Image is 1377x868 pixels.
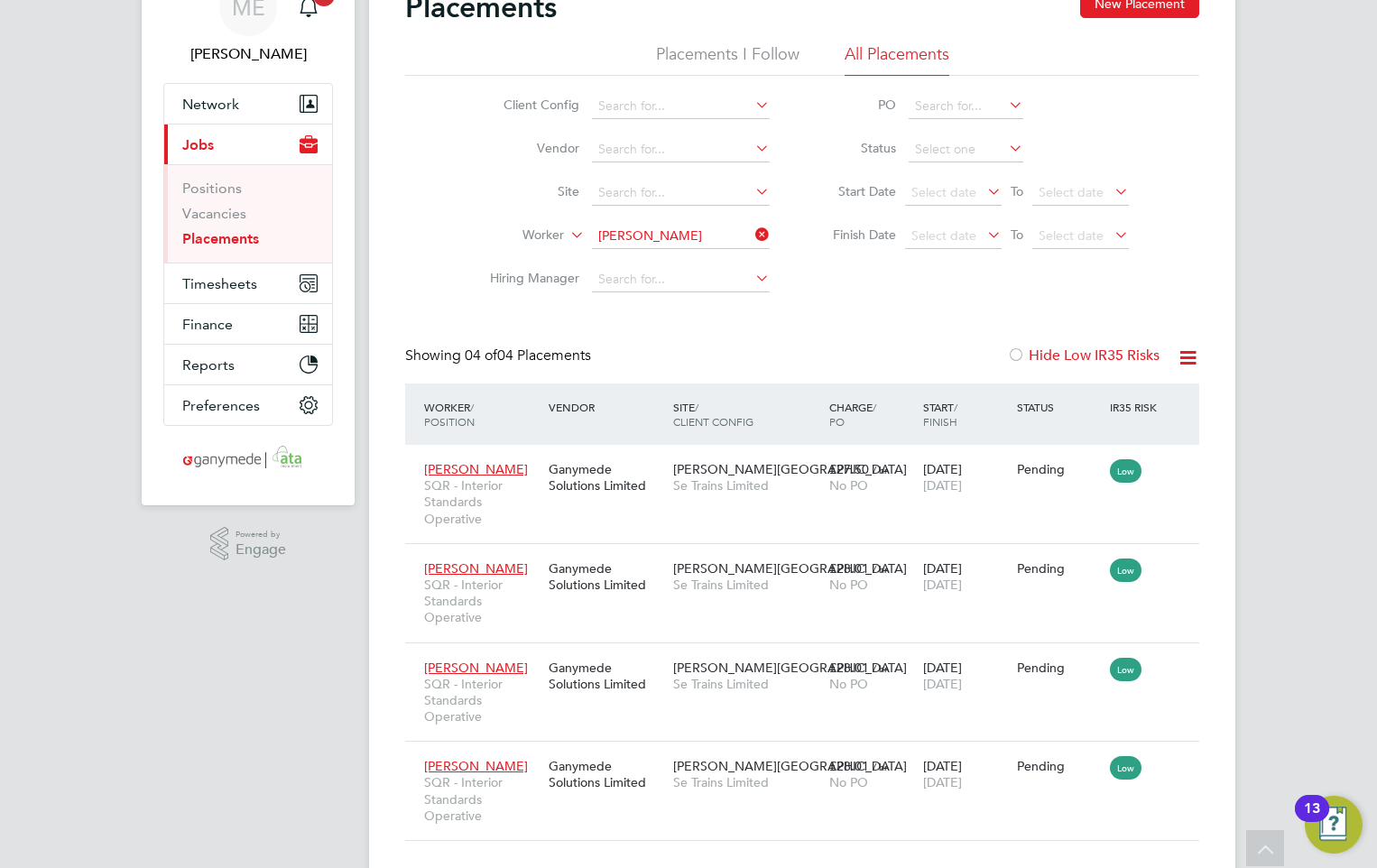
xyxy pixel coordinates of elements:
div: 13 [1304,808,1320,832]
span: £28.01 [829,660,869,676]
label: Finish Date [815,226,896,243]
span: [PERSON_NAME] [424,461,528,477]
span: [PERSON_NAME][GEOGRAPHIC_DATA] [673,560,907,577]
input: Search for... [592,180,770,206]
input: Select one [909,137,1023,162]
div: IR35 Risk [1105,391,1168,423]
div: Showing [405,346,595,365]
span: 04 of [465,346,497,365]
span: / hr [873,463,888,476]
label: Worker [460,226,564,245]
span: Select date [911,227,976,244]
img: ganymedesolutions-logo-retina.png [178,444,319,473]
button: Reports [164,345,332,384]
div: Start [919,391,1012,438]
span: / Finish [923,400,957,429]
span: / Client Config [673,400,753,429]
span: [PERSON_NAME] [424,758,528,774]
span: No PO [829,676,868,692]
input: Search for... [592,267,770,292]
span: 04 Placements [465,346,591,365]
a: Powered byEngage [210,527,287,561]
span: Timesheets [182,275,257,292]
a: [PERSON_NAME]SQR - Interior Standards OperativeGanymede Solutions Limited[PERSON_NAME][GEOGRAPHIC... [420,451,1199,466]
div: [DATE] [919,749,1012,799]
span: SQR - Interior Standards Operative [424,477,540,527]
span: SQR - Interior Standards Operative [424,774,540,824]
span: £28.01 [829,560,869,577]
div: [DATE] [919,551,1012,602]
span: Se Trains Limited [673,774,820,790]
span: No PO [829,477,868,494]
a: Vacancies [182,205,246,222]
span: Low [1110,658,1141,681]
span: / hr [873,661,888,675]
div: Ganymede Solutions Limited [544,551,669,602]
span: [PERSON_NAME][GEOGRAPHIC_DATA] [673,660,907,676]
span: Powered by [236,527,286,542]
span: / PO [829,400,876,429]
div: Site [669,391,825,438]
div: Jobs [164,164,332,263]
button: Finance [164,304,332,344]
span: [DATE] [923,577,962,593]
span: [PERSON_NAME][GEOGRAPHIC_DATA] [673,758,907,774]
button: Timesheets [164,263,332,303]
span: Select date [1039,184,1104,200]
label: Hiring Manager [476,270,579,286]
span: To [1005,180,1029,203]
div: Pending [1017,560,1102,577]
a: Placements [182,230,259,247]
span: £28.01 [829,758,869,774]
div: Worker [420,391,544,438]
a: Go to home page [163,444,333,473]
span: / hr [873,760,888,773]
span: Mia Eckersley [163,43,333,65]
span: / hr [873,562,888,576]
span: Se Trains Limited [673,676,820,692]
span: Preferences [182,397,260,414]
span: [DATE] [923,774,962,790]
label: PO [815,97,896,113]
button: Open Resource Center, 13 new notifications [1305,796,1363,854]
button: Preferences [164,385,332,425]
span: Reports [182,356,235,374]
div: [DATE] [919,651,1012,701]
span: No PO [829,774,868,790]
a: [PERSON_NAME]SQR - Interior Standards OperativeGanymede Solutions Limited[PERSON_NAME][GEOGRAPHIC... [420,650,1199,665]
div: Vendor [544,391,669,423]
span: Low [1110,756,1141,780]
div: Ganymede Solutions Limited [544,651,669,701]
div: Pending [1017,660,1102,676]
label: Client Config [476,97,579,113]
span: [PERSON_NAME] [424,660,528,676]
span: [PERSON_NAME][GEOGRAPHIC_DATA] [673,461,907,477]
a: [PERSON_NAME]SQR - Interior Standards OperativeGanymede Solutions Limited[PERSON_NAME][GEOGRAPHIC... [420,550,1199,566]
span: Se Trains Limited [673,577,820,593]
span: [DATE] [923,477,962,494]
div: Pending [1017,461,1102,477]
span: / Position [424,400,475,429]
input: Search for... [592,137,770,162]
input: Search for... [592,224,770,249]
span: Se Trains Limited [673,477,820,494]
span: Select date [1039,227,1104,244]
div: Pending [1017,758,1102,774]
li: Placements I Follow [656,43,799,76]
span: £27.50 [829,461,869,477]
span: Engage [236,542,286,558]
button: Network [164,84,332,124]
span: Jobs [182,136,214,153]
li: All Placements [845,43,949,76]
label: Status [815,140,896,156]
label: Site [476,183,579,199]
a: Positions [182,180,242,197]
div: Ganymede Solutions Limited [544,749,669,799]
span: Select date [911,184,976,200]
span: Network [182,96,239,113]
input: Search for... [909,94,1023,119]
div: Ganymede Solutions Limited [544,452,669,503]
span: SQR - Interior Standards Operative [424,577,540,626]
span: Finance [182,316,233,333]
span: [PERSON_NAME] [424,560,528,577]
